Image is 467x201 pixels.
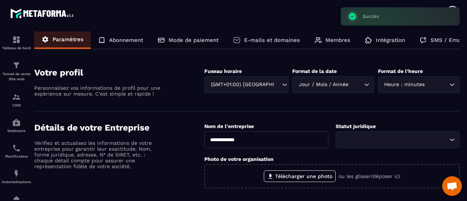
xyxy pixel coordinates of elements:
p: Vérifiez et actualisez les informations de votre entreprise pour garantir leur exactitude. Nom, f... [34,140,162,169]
a: automationsautomationsWebinaire [2,113,31,138]
div: Open chat [442,176,462,196]
input: Search for option [350,81,362,89]
img: automations [12,118,21,127]
div: Search for option [292,76,374,93]
h4: Votre profil [34,67,204,78]
span: (GMT+01:00) [GEOGRAPHIC_DATA] [209,81,275,89]
div: Search for option [204,76,289,93]
p: Automatisations [2,180,31,184]
p: Abonnement [109,37,143,43]
a: formationformationTunnel de vente Site web [2,55,31,87]
p: Paramètres [53,36,84,43]
p: E-mails et domaines [244,37,300,43]
input: Search for option [427,81,448,89]
div: Search for option [378,76,460,93]
label: Nom de l'entreprise [204,123,254,129]
input: Search for option [340,136,448,144]
p: Tunnel de vente Site web [2,71,31,82]
p: Votre logo doit avoir une hauteur minimale de 32 px et une taille maximale de 300 ko. [204,190,460,195]
label: Format de la date [292,68,337,74]
div: Search for option [336,131,460,148]
p: Webinaire [2,129,31,133]
label: Télécharger une photo [264,170,336,182]
img: formation [12,93,21,101]
label: Photo de votre organisation [204,156,274,162]
label: Format de l’heure [378,68,423,74]
p: Membres [325,37,350,43]
p: Planificateur [2,154,31,158]
label: Fuseau horaire [204,68,242,74]
a: formationformationCRM [2,87,31,113]
span: Heure : minutes [383,81,427,89]
a: schedulerschedulerPlanificateur [2,138,31,164]
p: ou les glisser/déposer ici [339,173,400,179]
img: formation [12,35,21,44]
p: Personnalisez vos informations de profil pour une expérience sur mesure. C'est simple et rapide ! [34,85,162,97]
p: Mode de paiement [169,37,219,43]
img: scheduler [12,144,21,152]
img: formation [12,61,21,70]
a: automationsautomationsAutomatisations [2,164,31,189]
p: Tableau de bord [2,46,31,50]
input: Search for option [275,81,280,89]
p: CRM [2,103,31,107]
img: logo [10,7,76,20]
a: formationformationTableau de bord [2,30,31,55]
label: Statut juridique [336,123,376,129]
h4: Détails de votre Entreprise [34,123,204,133]
img: automations [12,169,21,178]
p: Intégration [376,37,405,43]
span: Jour / Mois / Année [297,81,350,89]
